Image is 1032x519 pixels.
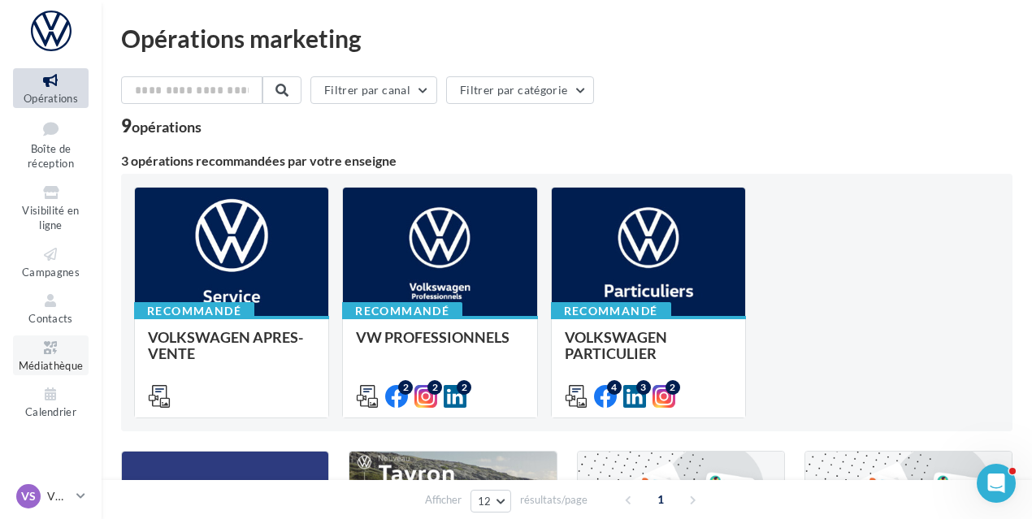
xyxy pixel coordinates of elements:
[648,487,674,513] span: 1
[470,490,512,513] button: 12
[425,492,462,508] span: Afficher
[121,117,202,135] div: 9
[28,142,74,171] span: Boîte de réception
[13,180,89,236] a: Visibilité en ligne
[551,302,671,320] div: Recommandé
[13,481,89,512] a: VS VW St-Fons
[398,380,413,395] div: 2
[25,405,76,418] span: Calendrier
[427,380,442,395] div: 2
[121,26,1012,50] div: Opérations marketing
[28,312,73,325] span: Contacts
[478,495,492,508] span: 12
[24,92,78,105] span: Opérations
[13,242,89,282] a: Campagnes
[13,335,89,375] a: Médiathèque
[666,380,680,395] div: 2
[13,288,89,328] a: Contacts
[13,429,89,500] a: PLV et print personnalisable
[565,328,667,362] span: VOLKSWAGEN PARTICULIER
[47,488,70,504] p: VW St-Fons
[607,380,622,395] div: 4
[21,488,36,504] span: VS
[134,302,254,320] div: Recommandé
[132,119,202,134] div: opérations
[19,359,84,372] span: Médiathèque
[520,492,588,508] span: résultats/page
[22,266,80,279] span: Campagnes
[22,204,79,232] span: Visibilité en ligne
[446,76,594,104] button: Filtrer par catégorie
[13,68,89,108] a: Opérations
[356,328,509,346] span: VW PROFESSIONNELS
[457,380,471,395] div: 2
[121,154,1012,167] div: 3 opérations recommandées par votre enseigne
[636,380,651,395] div: 3
[310,76,437,104] button: Filtrer par canal
[13,115,89,174] a: Boîte de réception
[13,382,89,422] a: Calendrier
[977,464,1016,503] iframe: Intercom live chat
[342,302,462,320] div: Recommandé
[148,328,303,362] span: VOLKSWAGEN APRES-VENTE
